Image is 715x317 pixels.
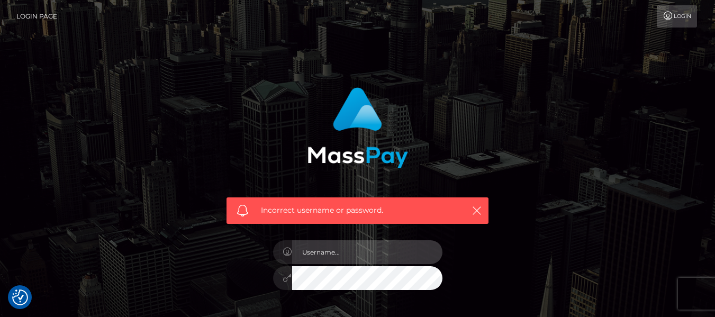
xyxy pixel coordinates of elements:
[12,289,28,305] button: Consent Preferences
[16,5,57,28] a: Login Page
[307,87,408,168] img: MassPay Login
[261,205,454,216] span: Incorrect username or password.
[12,289,28,305] img: Revisit consent button
[292,240,442,264] input: Username...
[657,5,697,28] a: Login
